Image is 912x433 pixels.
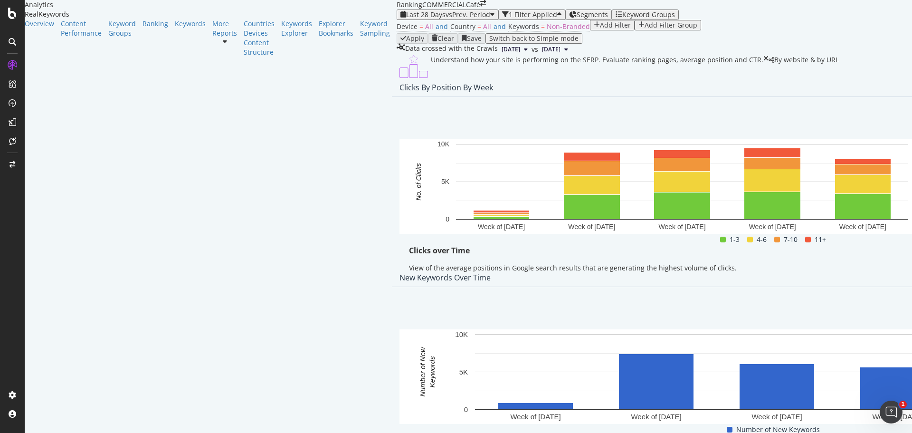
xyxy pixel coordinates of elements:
[590,20,635,30] button: Add Filter
[406,10,446,19] span: Last 28 Days
[658,223,705,231] text: Week of [DATE]
[244,19,275,29] a: Countries
[600,21,631,29] div: Add Filter
[784,234,798,245] span: 7-10
[749,223,796,231] text: Week of [DATE]
[612,10,679,20] button: Keyword Groups
[577,10,608,19] span: Segments
[397,33,428,44] button: Apply
[419,22,423,31] span: =
[360,19,390,38] a: Keyword Sampling
[450,22,475,31] span: Country
[769,55,839,65] div: legacy label
[757,234,767,245] span: 4-6
[244,29,275,38] a: Devices
[446,216,449,223] text: 0
[547,22,590,31] span: Non-Branded
[730,234,740,245] span: 1-3
[397,22,418,31] span: Device
[498,10,565,20] button: 1 Filter Applied
[565,10,612,20] button: Segments
[436,22,448,31] span: and
[622,11,675,19] div: Keyword Groups
[568,223,615,231] text: Week of [DATE]
[25,19,54,29] a: Overview
[415,163,422,201] text: No. of Clicks
[635,20,701,30] button: Add Filter Group
[399,273,491,282] div: New Keywords Over Time
[244,48,275,57] a: Structure
[418,346,427,396] text: Number of New
[483,22,491,31] span: All
[175,19,206,29] a: Keywords
[437,141,450,148] text: 10K
[446,10,490,19] span: vs Prev. Period
[751,413,802,421] text: Week of [DATE]
[485,33,582,44] button: Switch back to Simple mode
[464,405,468,414] text: 0
[508,22,539,31] span: Keywords
[489,35,579,42] div: Switch back to Simple mode
[405,44,498,55] div: Data crossed with the Crawls
[880,401,902,423] iframe: Intercom live chat
[397,10,498,20] button: Last 28 DaysvsPrev. Period
[538,44,572,55] button: [DATE]
[774,55,839,64] span: By website & by URL
[281,19,312,38] a: Keywords Explorer
[212,19,237,38] a: More Reports
[425,22,433,31] span: All
[467,35,482,42] div: Save
[428,33,458,44] button: Clear
[477,22,481,31] span: =
[458,33,485,44] button: Save
[459,368,468,376] text: 5K
[645,21,697,29] div: Add Filter Group
[319,19,353,38] a: Explorer Bookmarks
[494,22,506,31] span: and
[510,413,560,421] text: Week of [DATE]
[108,19,136,38] a: Keyword Groups
[541,22,545,31] span: =
[631,413,681,421] text: Week of [DATE]
[244,38,275,48] a: Content
[498,44,532,55] button: [DATE]
[509,11,557,19] div: 1 Filter Applied
[431,55,763,78] div: Understand how your site is performing on the SERP. Evaluate ranking pages, average position and ...
[455,330,468,338] text: 10K
[441,178,450,186] text: 5K
[532,45,538,54] span: vs
[437,35,454,42] div: Clear
[478,223,525,231] text: Week of [DATE]
[502,45,520,54] span: 2025 Sep. 9th
[839,223,886,231] text: Week of [DATE]
[406,35,424,42] div: Apply
[61,19,102,38] a: Content Performance
[815,234,826,245] span: 11+
[399,83,493,92] div: Clicks By Position By Week
[25,10,397,19] div: RealKeywords
[542,45,560,54] span: 2025 Aug. 8th
[899,401,907,408] span: 1
[142,19,168,29] a: Ranking
[397,55,431,78] img: C0S+odjvPe+dCwPhcw0W2jU4KOcefU0IcxbkVEfgJ6Ft4vBgsVVQAAAABJRU5ErkJggg==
